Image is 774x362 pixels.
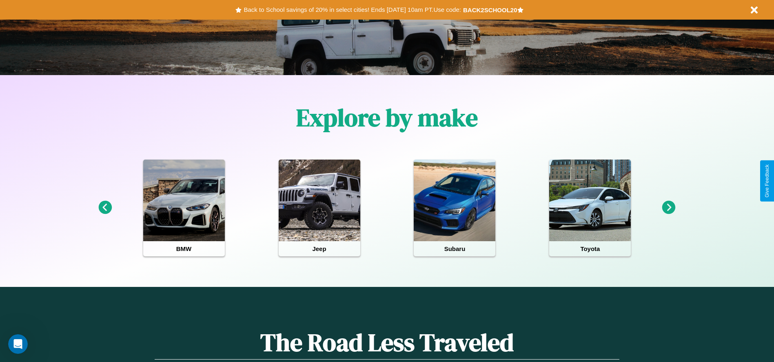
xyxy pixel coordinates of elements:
[549,241,631,256] h4: Toyota
[143,241,225,256] h4: BMW
[414,241,495,256] h4: Subaru
[8,334,28,354] iframe: Intercom live chat
[463,7,517,13] b: BACK2SCHOOL20
[296,101,478,134] h1: Explore by make
[155,326,619,360] h1: The Road Less Traveled
[242,4,463,16] button: Back to School savings of 20% in select cities! Ends [DATE] 10am PT.Use code:
[764,164,770,198] div: Give Feedback
[279,241,360,256] h4: Jeep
